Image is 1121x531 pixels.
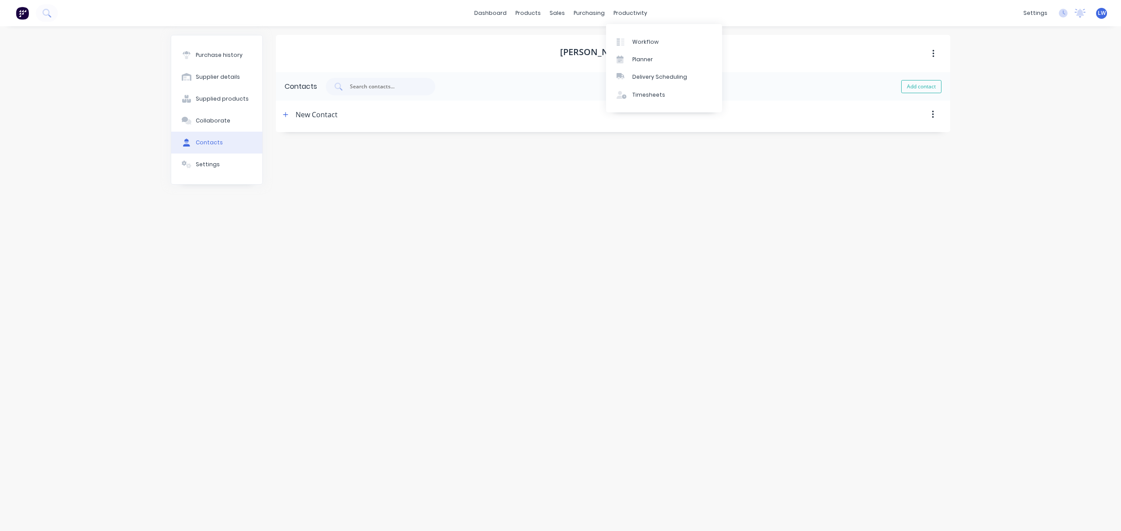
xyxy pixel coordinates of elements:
[545,7,569,20] div: sales
[16,7,29,20] img: Factory
[196,117,230,125] div: Collaborate
[632,91,665,99] div: Timesheets
[1019,7,1052,20] div: settings
[569,7,609,20] div: purchasing
[606,51,722,68] a: Planner
[196,139,223,147] div: Contacts
[606,68,722,86] a: Delivery Scheduling
[196,51,243,59] div: Purchase history
[632,73,687,81] div: Delivery Scheduling
[560,47,666,57] h1: [PERSON_NAME] Pty Ltd
[171,110,262,132] button: Collaborate
[196,73,240,81] div: Supplier details
[196,161,220,168] div: Settings
[901,80,941,93] button: Add contact
[296,101,338,129] div: New Contact
[632,56,653,63] div: Planner
[349,82,422,91] input: Search contacts...
[632,38,659,46] div: Workflow
[606,86,722,104] a: Timesheets
[1098,9,1106,17] span: LW
[511,7,545,20] div: products
[196,95,249,103] div: Supplied products
[171,132,262,154] button: Contacts
[171,44,262,66] button: Purchase history
[609,7,652,20] div: productivity
[606,33,722,50] a: Workflow
[171,66,262,88] button: Supplier details
[285,81,317,92] div: Contacts
[470,7,511,20] a: dashboard
[171,154,262,175] button: Settings
[171,88,262,110] button: Supplied products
